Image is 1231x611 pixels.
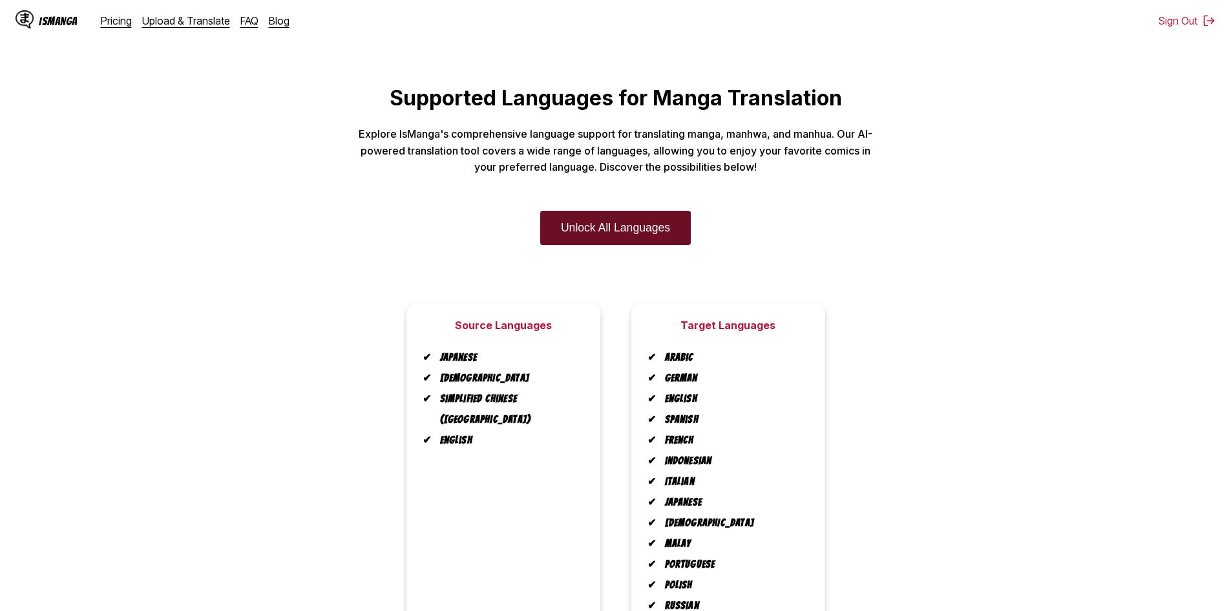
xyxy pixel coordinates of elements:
[16,10,101,31] a: IsManga LogoIsManga
[657,347,810,368] li: Arabic
[101,14,132,27] a: Pricing
[657,409,810,430] li: Spanish
[657,471,810,492] li: Italian
[240,14,258,27] a: FAQ
[1159,14,1215,27] button: Sign Out
[657,451,810,471] li: Indonesian
[657,575,810,595] li: Polish
[432,430,585,451] li: English
[657,389,810,409] li: English
[357,126,874,176] p: Explore IsManga's comprehensive language support for translating manga, manhwa, and manhua. Our A...
[16,10,34,28] img: IsManga Logo
[657,554,810,575] li: Portuguese
[657,533,810,554] li: Malay
[657,492,810,513] li: Japanese
[657,513,810,533] li: [DEMOGRAPHIC_DATA]
[432,368,585,389] li: [DEMOGRAPHIC_DATA]
[432,389,585,430] li: Simplified Chinese ([GEOGRAPHIC_DATA])
[657,368,810,389] li: German
[540,211,691,245] a: Unlock All Languages
[10,85,1221,111] h1: Supported Languages for Manga Translation
[680,319,775,332] h2: Target Languages
[39,15,78,27] div: IsManga
[1203,14,1215,27] img: Sign out
[142,14,230,27] a: Upload & Translate
[269,14,289,27] a: Blog
[432,347,585,368] li: Japanese
[455,319,552,332] h2: Source Languages
[657,430,810,451] li: French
